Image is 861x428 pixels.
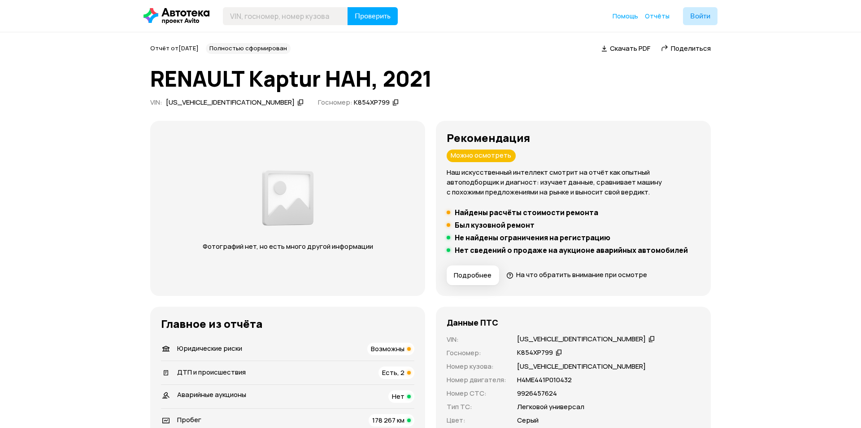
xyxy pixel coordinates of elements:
span: Отчёт от [DATE] [150,44,199,52]
div: К854ХР799 [354,98,390,107]
span: Отчёты [645,12,670,20]
h5: Не найдены ограничения на регистрацию [455,233,610,242]
span: Поделиться [671,44,711,53]
span: Возможны [371,344,404,353]
div: Можно осмотреть [447,150,516,162]
div: [US_VEHICLE_IDENTIFICATION_NUMBER] [517,335,646,344]
p: VIN : [447,335,506,344]
span: Проверить [355,13,391,20]
button: Проверить [348,7,398,25]
h5: Найдены расчёты стоимости ремонта [455,208,598,217]
p: Фотографий нет, но есть много другой информации [194,242,382,252]
p: Легковой универсал [517,402,584,412]
span: Нет [392,392,404,401]
div: Полностью сформирован [206,43,291,54]
p: [US_VEHICLE_IDENTIFICATION_NUMBER] [517,362,646,371]
button: Войти [683,7,717,25]
span: Войти [690,13,710,20]
a: Отчёты [645,12,670,21]
span: На что обратить внимание при осмотре [516,270,647,279]
p: Цвет : [447,415,506,425]
span: Юридические риски [177,344,242,353]
h5: Нет сведений о продаже на аукционе аварийных автомобилей [455,246,688,255]
span: 178 267 км [372,415,404,425]
button: Подробнее [447,265,499,285]
h3: Главное из отчёта [161,318,414,330]
div: К854ХР799 [517,348,553,357]
p: Госномер : [447,348,506,358]
span: VIN : [150,97,162,107]
span: Помощь [613,12,638,20]
a: Скачать PDF [601,44,650,53]
h5: Был кузовной ремонт [455,221,535,229]
span: Госномер: [318,97,352,107]
p: Номер двигателя : [447,375,506,385]
p: Наш искусственный интеллект смотрит на отчёт как опытный автоподборщик и диагност: изучает данные... [447,168,700,197]
p: Номер СТС : [447,388,506,398]
span: Скачать PDF [610,44,650,53]
p: Серый [517,415,539,425]
a: Поделиться [661,44,711,53]
h4: Данные ПТС [447,318,498,327]
span: Аварийные аукционы [177,390,246,399]
a: На что обратить внимание при осмотре [506,270,647,279]
h1: RENAULT Kaptur HAH, 2021 [150,66,711,91]
p: 9926457624 [517,388,557,398]
a: Помощь [613,12,638,21]
p: Тип ТС : [447,402,506,412]
h3: Рекомендация [447,132,700,144]
div: [US_VEHICLE_IDENTIFICATION_NUMBER] [166,98,295,107]
img: d89e54fb62fcf1f0.png [260,165,316,231]
p: Н4МЕ441Р010432 [517,375,572,385]
span: Подробнее [454,271,491,280]
input: VIN, госномер, номер кузова [223,7,348,25]
span: Есть, 2 [382,368,404,377]
span: ДТП и происшествия [177,367,246,377]
span: Пробег [177,415,201,424]
p: Номер кузова : [447,362,506,371]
